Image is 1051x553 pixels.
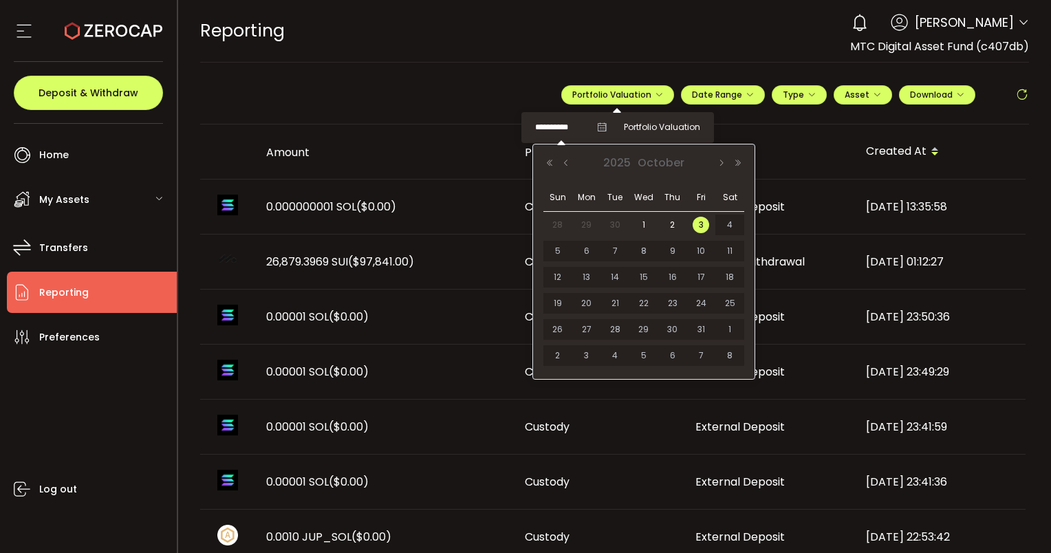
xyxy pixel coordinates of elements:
[525,309,570,325] span: Custody
[351,529,391,545] span: ($0.00)
[722,269,738,285] span: 18
[607,321,623,338] span: 28
[329,364,369,380] span: ($0.00)
[687,184,716,212] th: Fri
[636,217,652,233] span: 1
[664,347,681,364] span: 6
[845,89,869,100] span: Asset
[664,321,681,338] span: 30
[39,283,89,303] span: Reporting
[695,419,785,435] span: External Deposit
[600,184,629,212] th: Tue
[39,88,138,98] span: Deposit & Withdraw
[607,217,623,233] span: 30
[681,85,765,105] button: Date Range
[525,254,570,270] span: Custody
[39,238,88,258] span: Transfers
[607,295,623,312] span: 21
[266,199,396,215] span: 0.000000001 SOL
[915,13,1014,32] span: [PERSON_NAME]
[550,243,566,259] span: 5
[578,269,595,285] span: 13
[550,295,566,312] span: 19
[636,321,652,338] span: 29
[329,309,369,325] span: ($0.00)
[578,243,595,259] span: 6
[217,525,238,545] img: zuPXiwguUFiBOIQyqLOiXsnnNitlx7q4LCwEbLHADjIpTka+Lip0HH8D0VTrd02z+wEAAAAASUVORK5CYII=
[899,85,975,105] button: Download
[561,85,674,105] button: Portfolio Valuation
[266,309,369,325] span: 0.00001 SOL
[572,184,601,212] th: Mon
[266,254,414,270] span: 26,879.3969 SUI
[695,474,785,490] span: External Deposit
[855,529,1026,545] div: [DATE] 22:53:42
[607,347,623,364] span: 4
[39,327,100,347] span: Preferences
[664,243,681,259] span: 9
[722,217,738,233] span: 4
[850,39,1029,54] span: MTC Digital Asset Fund (c407db)
[550,217,566,233] span: 28
[266,364,369,380] span: 0.00001 SOL
[541,158,558,168] button: Previous Year
[855,254,1026,270] div: [DATE] 01:12:27
[525,419,570,435] span: Custody
[855,474,1026,490] div: [DATE] 23:41:36
[356,199,396,215] span: ($0.00)
[543,184,572,212] th: Sun
[636,243,652,259] span: 8
[693,321,709,338] span: 31
[634,155,688,171] span: October
[722,243,738,259] span: 11
[514,144,684,160] div: Product
[713,158,730,168] button: Next Month
[693,347,709,364] span: 7
[664,217,681,233] span: 2
[692,89,754,100] span: Date Range
[525,529,570,545] span: Custody
[39,479,77,499] span: Log out
[693,295,709,312] span: 24
[525,364,570,380] span: Custody
[636,269,652,285] span: 15
[578,347,595,364] span: 3
[572,89,663,100] span: Portfolio Valuation
[695,529,785,545] span: External Deposit
[217,470,238,490] img: sol_portfolio.png
[266,474,369,490] span: 0.00001 SOL
[693,217,709,233] span: 3
[629,184,658,212] th: Wed
[693,243,709,259] span: 10
[855,309,1026,325] div: [DATE] 23:50:36
[578,295,595,312] span: 20
[525,474,570,490] span: Custody
[217,415,238,435] img: sol_portfolio.png
[200,19,285,43] span: Reporting
[636,347,652,364] span: 5
[266,419,369,435] span: 0.00001 SOL
[834,85,892,105] button: Asset
[550,269,566,285] span: 12
[664,269,681,285] span: 16
[217,195,238,215] img: sol_portfolio.png
[14,76,163,110] button: Deposit & Withdraw
[558,158,574,168] button: Previous Month
[525,199,570,215] span: Custody
[578,217,595,233] span: 29
[266,529,391,545] span: 0.0010 JUP_SOL
[664,295,681,312] span: 23
[550,321,566,338] span: 26
[600,155,634,171] span: 2025
[329,419,369,435] span: ($0.00)
[255,144,514,160] div: Amount
[329,474,369,490] span: ($0.00)
[578,321,595,338] span: 27
[217,360,238,380] img: sol_portfolio.png
[910,89,964,100] span: Download
[982,487,1051,553] iframe: Chat Widget
[855,199,1026,215] div: [DATE] 13:35:58
[772,85,827,105] button: Type
[607,243,623,259] span: 7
